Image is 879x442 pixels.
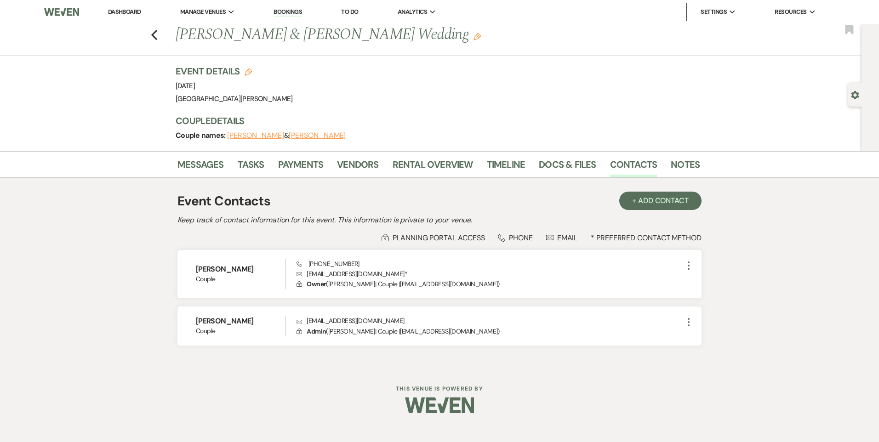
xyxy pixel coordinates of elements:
[610,157,657,177] a: Contacts
[474,32,481,40] button: Edit
[487,157,525,177] a: Timeline
[176,130,227,140] span: Couple names:
[775,7,806,17] span: Resources
[297,269,683,279] p: [EMAIL_ADDRESS][DOMAIN_NAME] *
[297,260,360,268] span: [PHONE_NUMBER]
[341,8,358,16] a: To Do
[278,157,324,177] a: Payments
[177,233,702,243] div: * Preferred Contact Method
[177,157,224,177] a: Messages
[227,131,346,140] span: &
[393,157,473,177] a: Rental Overview
[619,192,702,210] button: + Add Contact
[297,279,683,289] p: ( [PERSON_NAME] | Couple | [EMAIL_ADDRESS][DOMAIN_NAME] )
[337,157,378,177] a: Vendors
[227,132,284,139] button: [PERSON_NAME]
[196,316,285,326] h6: [PERSON_NAME]
[297,316,683,326] p: [EMAIL_ADDRESS][DOMAIN_NAME]
[180,7,226,17] span: Manage Venues
[196,274,285,284] span: Couple
[297,326,683,336] p: ( [PERSON_NAME] | Couple | [EMAIL_ADDRESS][DOMAIN_NAME] )
[289,132,346,139] button: [PERSON_NAME]
[176,65,293,78] h3: Event Details
[177,215,702,226] h2: Keep track of contact information for this event. This information is private to your venue.
[176,94,293,103] span: [GEOGRAPHIC_DATA][PERSON_NAME]
[176,81,195,91] span: [DATE]
[176,114,691,127] h3: Couple Details
[108,8,141,16] a: Dashboard
[307,327,326,335] span: Admin
[307,280,326,288] span: Owner
[177,192,270,211] h1: Event Contacts
[196,264,285,274] h6: [PERSON_NAME]
[238,157,264,177] a: Tasks
[851,90,859,99] button: Open lead details
[44,2,79,22] img: Weven Logo
[274,8,302,17] a: Bookings
[196,326,285,336] span: Couple
[398,7,427,17] span: Analytics
[539,157,596,177] a: Docs & Files
[405,389,474,421] img: Weven Logo
[176,24,588,46] h1: [PERSON_NAME] & [PERSON_NAME] Wedding
[382,233,485,243] div: Planning Portal Access
[671,157,700,177] a: Notes
[498,233,533,243] div: Phone
[546,233,578,243] div: Email
[701,7,727,17] span: Settings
